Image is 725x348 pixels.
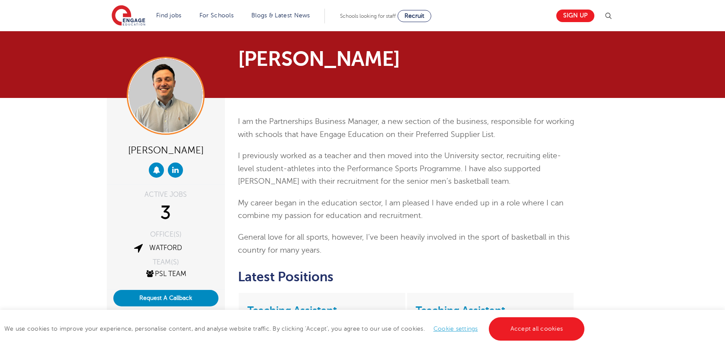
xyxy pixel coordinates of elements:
a: Find jobs [156,12,182,19]
div: TEAM(S) [113,259,218,266]
a: Teaching Assistant [247,304,337,316]
a: Sign up [556,10,594,22]
a: Watford [149,244,182,252]
span: Schools looking for staff [340,13,396,19]
div: OFFICE(S) [113,231,218,238]
p: I am the Partnerships Business Manager, a new section of the business, responsible for working wi... [238,115,575,141]
a: For Schools [199,12,234,19]
p: General love for all sports, however, I’ve been heavily involved in the sport of basketball in th... [238,231,575,257]
p: I previously worked as a teacher and then moved into the University sector, recruiting elite-leve... [238,150,575,188]
div: ACTIVE JOBS [113,191,218,198]
div: 3 [113,202,218,224]
a: Blogs & Latest News [251,12,310,19]
img: Engage Education [112,5,145,27]
a: PSL Team [145,270,186,278]
p: My career began in the education sector, I am pleased I have ended up in a role where I can combi... [238,197,575,222]
span: Recruit [404,13,424,19]
a: Teaching Assistant [416,304,505,316]
h1: [PERSON_NAME] [238,49,443,69]
h2: Latest Positions [238,270,575,284]
button: Request A Callback [113,290,218,306]
a: Accept all cookies [489,317,585,341]
span: We use cookies to improve your experience, personalise content, and analyse website traffic. By c... [4,325,587,332]
a: Recruit [398,10,431,22]
a: Cookie settings [433,325,478,332]
div: [PERSON_NAME] [113,141,218,158]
